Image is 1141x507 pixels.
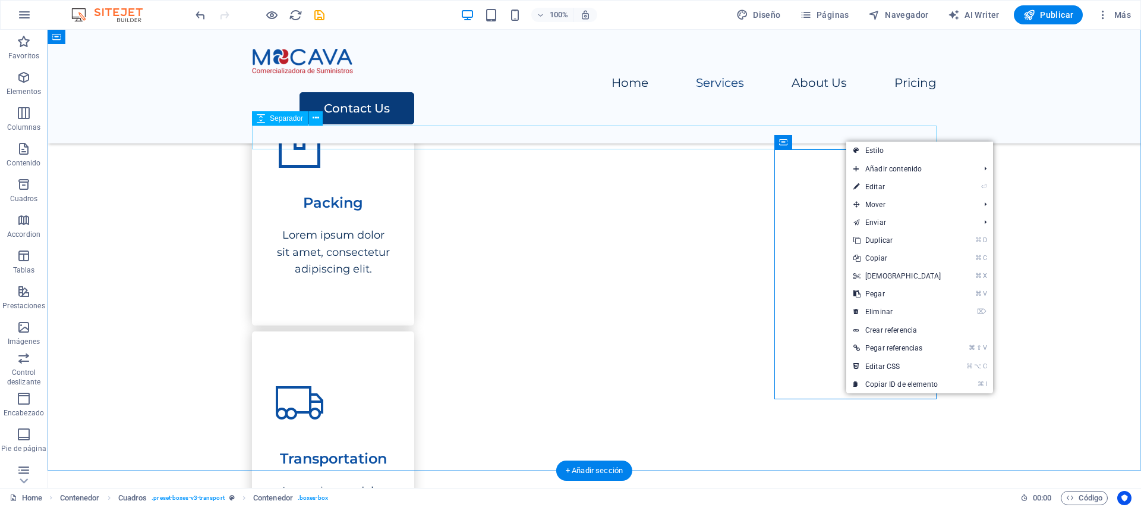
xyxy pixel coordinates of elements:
i: D [983,236,986,244]
span: . boxes-box [298,491,328,505]
span: Navegador [868,9,929,21]
a: Enviar [846,214,975,231]
i: ⌘ [969,344,975,352]
img: Editor Logo [68,8,157,22]
button: reload [288,8,302,22]
i: ⌘ [975,290,982,298]
span: Diseño [736,9,781,21]
i: ⇧ [976,344,982,352]
i: ⌘ [975,236,982,244]
i: ⌘ [975,272,982,280]
p: Prestaciones [2,301,45,311]
span: : [1041,493,1043,502]
i: ⌥ [974,362,982,370]
a: ⌘⌥CEditar CSS [846,358,948,375]
i: I [985,380,986,388]
a: ⏎Editar [846,178,948,196]
h6: 100% [549,8,568,22]
button: Navegador [863,5,934,24]
i: ⌘ [975,254,982,262]
button: Usercentrics [1117,491,1131,505]
span: Añadir contenido [846,160,975,178]
button: AI Writer [943,5,1004,24]
a: ⌘DDuplicar [846,231,948,249]
div: + Añadir sección [556,461,632,481]
p: Favoritos [8,51,39,61]
p: Columnas [7,123,41,132]
button: Publicar [1014,5,1083,24]
span: Haz clic para seleccionar y doble clic para editar [60,491,100,505]
a: ⌘VPegar [846,285,948,303]
i: X [983,272,986,280]
i: Guardar (Ctrl+S) [313,8,326,22]
i: Volver a cargar página [289,8,302,22]
p: Imágenes [8,337,40,346]
span: AI Writer [948,9,1000,21]
div: Diseño (Ctrl+Alt+Y) [732,5,786,24]
span: Páginas [800,9,849,21]
i: C [983,254,986,262]
i: C [983,362,986,370]
p: Encabezado [4,408,44,418]
span: Haz clic para seleccionar y doble clic para editar [253,491,293,505]
nav: breadcrumb [60,491,328,505]
span: Mover [846,196,975,214]
i: Deshacer: Editar cabecera (Ctrl+Z) [194,8,207,22]
button: save [312,8,326,22]
i: ⌦ [977,308,986,315]
a: ⌘CCopiar [846,249,948,267]
p: Cuadros [10,194,38,204]
span: . preset-boxes-v3-transport [152,491,224,505]
a: Haz clic para cancelar la selección y doble clic para abrir páginas [10,491,42,505]
i: ⌘ [966,362,973,370]
p: Tablas [13,265,35,275]
a: ⌘ICopiar ID de elemento [846,375,948,393]
button: undo [193,8,207,22]
p: Accordion [7,230,40,239]
button: Más [1092,5,1136,24]
i: ⏎ [981,183,986,190]
span: Separador [270,115,303,122]
i: Al redimensionar, ajustar el nivel de zoom automáticamente para ajustarse al dispositivo elegido. [580,10,591,20]
span: Más [1097,9,1131,21]
button: Páginas [795,5,854,24]
p: Contenido [7,158,40,168]
span: Código [1066,491,1102,505]
p: Elementos [7,87,41,96]
a: ⌘X[DEMOGRAPHIC_DATA] [846,267,948,285]
a: ⌦Eliminar [846,303,948,321]
button: Código [1061,491,1108,505]
span: 00 00 [1033,491,1051,505]
a: ⌘⇧VPegar referencias [846,339,948,357]
button: Diseño [732,5,786,24]
a: Crear referencia [846,321,993,339]
i: Este elemento es un preajuste personalizable [229,495,235,501]
p: Pie de página [1,444,46,453]
span: Haz clic para seleccionar y doble clic para editar [118,491,147,505]
a: Estilo [846,142,993,159]
button: 100% [531,8,573,22]
h6: Tiempo de la sesión [1020,491,1052,505]
i: V [983,344,986,352]
i: ⌘ [978,380,984,388]
i: V [983,290,986,298]
span: Publicar [1023,9,1074,21]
